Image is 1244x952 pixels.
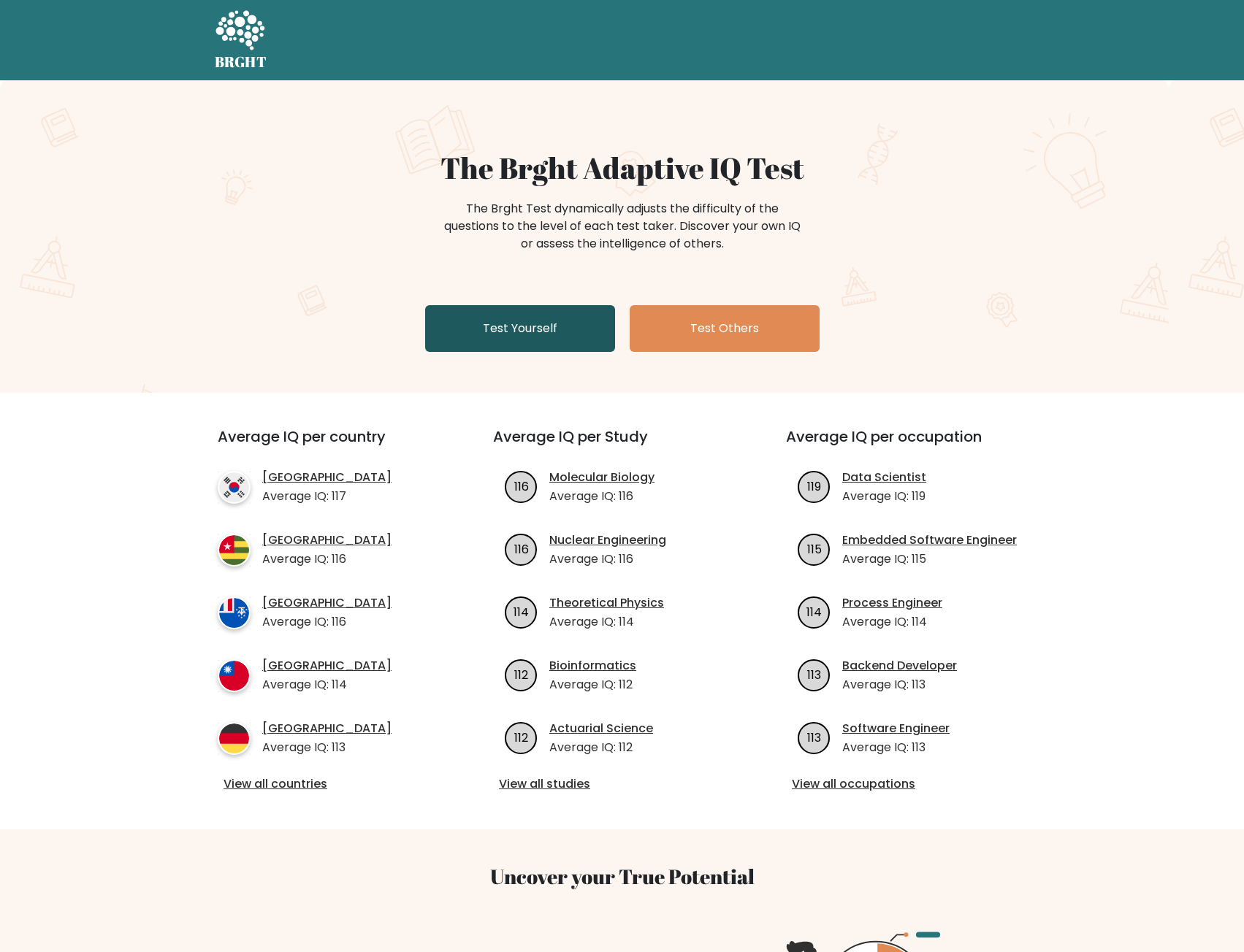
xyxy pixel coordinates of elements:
h3: Average IQ per occupation [786,428,1044,463]
a: View all studies [499,775,745,793]
a: Backend Developer [842,657,957,675]
p: Average IQ: 112 [549,739,653,756]
a: [GEOGRAPHIC_DATA] [262,531,392,549]
p: Average IQ: 116 [549,550,666,568]
text: 116 [514,477,529,494]
text: 113 [807,729,821,745]
a: Data Scientist [842,469,926,486]
text: 119 [807,477,821,494]
a: [GEOGRAPHIC_DATA] [262,720,392,737]
p: Average IQ: 119 [842,488,926,505]
a: Embedded Software Engineer [842,531,1017,549]
h3: Uncover your True Potential [149,864,1096,889]
a: View all countries [224,775,435,793]
a: Test Yourself [425,305,615,352]
a: View all occupations [792,775,1038,793]
text: 115 [807,540,822,557]
img: country [218,534,251,567]
a: Bioinformatics [549,657,636,675]
p: Average IQ: 113 [262,739,392,756]
a: Software Engineer [842,720,950,737]
p: Average IQ: 113 [842,739,950,756]
text: 114 [514,603,529,620]
p: Average IQ: 116 [549,488,655,505]
p: Average IQ: 114 [842,613,942,631]
a: Actuarial Science [549,720,653,737]
text: 116 [514,540,529,557]
h5: BRGHT [215,53,267,71]
p: Average IQ: 117 [262,488,392,505]
h3: Average IQ per country [218,428,440,463]
img: country [218,596,251,629]
text: 112 [514,729,528,745]
img: country [218,659,251,692]
img: country [218,471,251,504]
p: Average IQ: 116 [262,613,392,631]
h3: Average IQ per Study [493,428,751,463]
p: Average IQ: 113 [842,676,957,694]
img: country [218,722,251,755]
a: Process Engineer [842,594,942,612]
p: Average IQ: 114 [262,676,392,694]
a: Molecular Biology [549,469,655,486]
p: Average IQ: 116 [262,550,392,568]
div: The Brght Test dynamically adjusts the difficulty of the questions to the level of each test take... [440,200,805,253]
p: Average IQ: 115 [842,550,1017,568]
text: 114 [806,603,822,620]
a: [GEOGRAPHIC_DATA] [262,594,392,612]
text: 112 [514,666,528,683]
a: BRGHT [215,6,267,74]
a: Theoretical Physics [549,594,664,612]
text: 113 [807,666,821,683]
a: [GEOGRAPHIC_DATA] [262,657,392,675]
a: Test Others [630,305,820,352]
p: Average IQ: 112 [549,676,636,694]
h1: The Brght Adaptive IQ Test [266,150,979,185]
a: [GEOGRAPHIC_DATA] [262,469,392,486]
p: Average IQ: 114 [549,613,664,631]
a: Nuclear Engineering [549,531,666,549]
